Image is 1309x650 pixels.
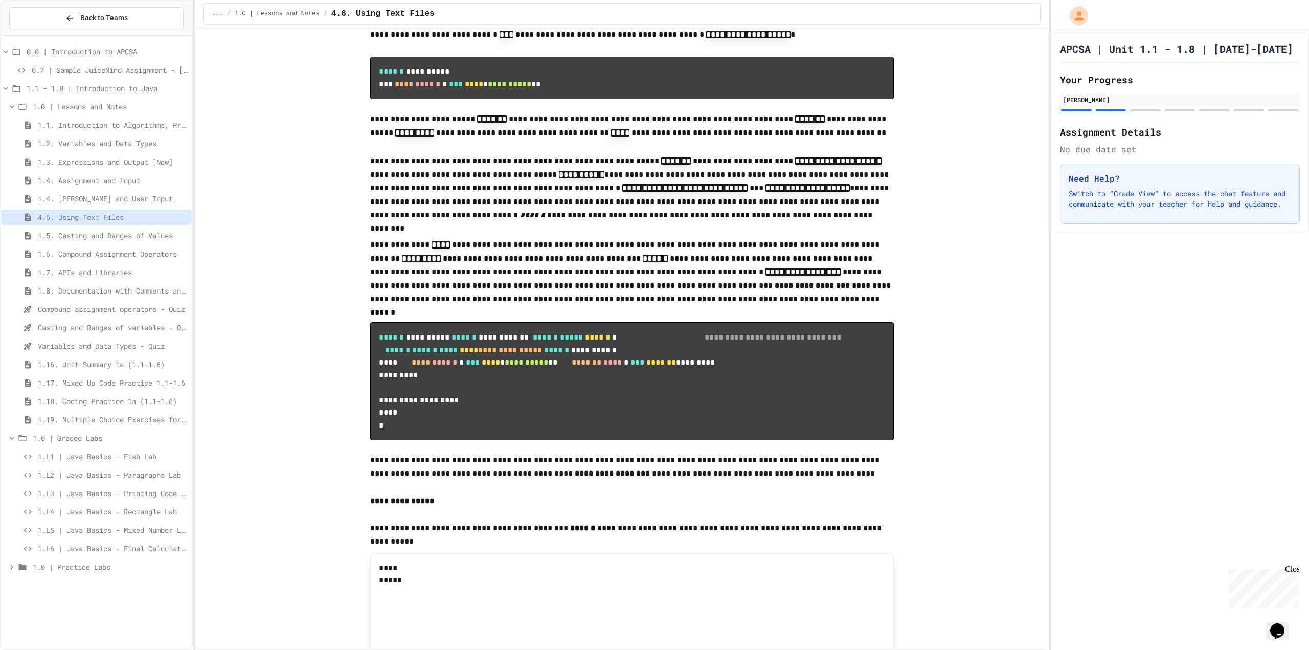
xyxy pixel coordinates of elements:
[38,359,188,370] span: 1.16. Unit Summary 1a (1.1-1.6)
[9,7,184,29] button: Back to Teams
[38,285,188,296] span: 1.8. Documentation with Comments and Preconditions
[38,193,188,204] span: 1.4. [PERSON_NAME] and User Input
[38,396,188,407] span: 1.18. Coding Practice 1a (1.1-1.6)
[27,46,188,57] span: 0.0 | Introduction to APCSA
[1224,565,1299,608] iframe: chat widget
[4,4,71,65] div: Chat with us now!Close
[38,138,188,149] span: 1.2. Variables and Data Types
[38,304,188,315] span: Compound assignment operators - Quiz
[38,212,188,222] span: 4.6. Using Text Files
[1060,41,1293,56] h1: APCSA | Unit 1.1 - 1.8 | [DATE]-[DATE]
[324,10,327,18] span: /
[1060,125,1300,139] h2: Assignment Details
[38,267,188,278] span: 1.7. APIs and Libraries
[38,414,188,425] span: 1.19. Multiple Choice Exercises for Unit 1a (1.1-1.6)
[80,13,128,24] span: Back to Teams
[38,377,188,388] span: 1.17. Mixed Up Code Practice 1.1-1.6
[33,433,188,443] span: 1.0 | Graded Labs
[27,83,188,94] span: 1.1 - 1.8 | Introduction to Java
[38,175,188,186] span: 1.4. Assignment and Input
[38,506,188,517] span: 1.L4 | Java Basics - Rectangle Lab
[1060,143,1300,155] div: No due date set
[38,341,188,351] span: Variables and Data Types - Quiz
[1060,73,1300,87] h2: Your Progress
[38,543,188,554] span: 1.L6 | Java Basics - Final Calculator Lab
[1069,189,1291,209] p: Switch to "Grade View" to access the chat feature and communicate with your teacher for help and ...
[38,451,188,462] span: 1.L1 | Java Basics - Fish Lab
[38,488,188,499] span: 1.L3 | Java Basics - Printing Code Lab
[38,322,188,333] span: Casting and Ranges of variables - Quiz
[1266,609,1299,640] iframe: chat widget
[33,101,188,112] span: 1.0 | Lessons and Notes
[331,8,435,20] span: 4.6. Using Text Files
[1059,4,1091,28] div: My Account
[33,562,188,572] span: 1.0 | Practice Labs
[1069,172,1291,185] h3: Need Help?
[38,120,188,130] span: 1.1. Introduction to Algorithms, Programming, and Compilers
[38,230,188,241] span: 1.5. Casting and Ranges of Values
[235,10,320,18] span: 1.0 | Lessons and Notes
[38,156,188,167] span: 1.3. Expressions and Output [New]
[38,525,188,535] span: 1.L5 | Java Basics - Mixed Number Lab
[212,10,223,18] span: ...
[1063,95,1297,104] div: [PERSON_NAME]
[32,64,188,75] span: 0.7 | Sample JuiceMind Assignment - [GEOGRAPHIC_DATA]
[227,10,231,18] span: /
[38,249,188,259] span: 1.6. Compound Assignment Operators
[38,469,188,480] span: 1.L2 | Java Basics - Paragraphs Lab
